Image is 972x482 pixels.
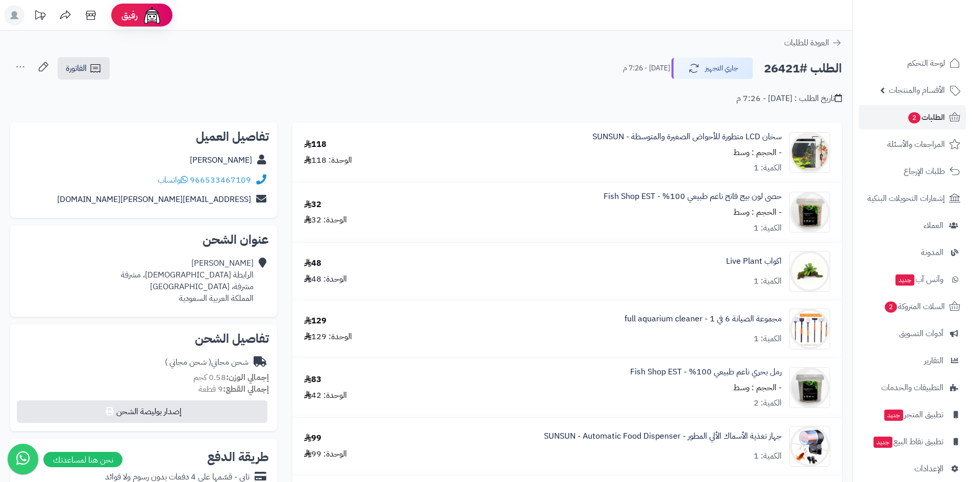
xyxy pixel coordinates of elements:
span: الإعدادات [914,462,943,476]
a: أدوات التسويق [859,321,966,346]
a: التطبيقات والخدمات [859,375,966,400]
div: الوحدة: 99 [304,448,347,460]
small: 9 قطعة [198,383,269,395]
span: الأقسام والمنتجات [889,83,945,97]
a: حصى لون بيج فاتح ناعم طبيعي 100% - Fish Shop EST [604,191,782,202]
strong: إجمالي القطع: [223,383,269,395]
div: [PERSON_NAME] الرابطة [DEMOGRAPHIC_DATA]، مشرفة مشرفة، [GEOGRAPHIC_DATA] المملكة العربية السعودية [121,258,254,304]
a: [EMAIL_ADDRESS][PERSON_NAME][DOMAIN_NAME] [57,193,251,206]
span: 2 [885,301,897,313]
small: [DATE] - 7:26 م [623,63,670,73]
a: مجموعة الصيانة 6 في 1 - full aquarium cleaner [625,313,782,325]
span: رفيق [121,9,138,21]
a: لوحة التحكم [859,51,966,75]
span: المدونة [921,245,943,260]
small: 0.58 كجم [193,371,269,384]
span: جديد [874,437,892,448]
h2: تفاصيل العميل [18,131,269,143]
a: العودة للطلبات [784,37,842,49]
a: تطبيق المتجرجديد [859,402,966,427]
span: الفاتورة [66,62,87,74]
div: 99 [304,433,321,444]
small: - الحجم : وسط [733,206,782,218]
a: إشعارات التحويلات البنكية [859,186,966,211]
div: الوحدة: 118 [304,155,352,166]
span: تطبيق نقاط البيع [873,435,943,449]
span: ( شحن مجاني ) [165,356,211,368]
span: 2 [908,112,920,123]
div: شحن مجاني [165,357,248,368]
img: 1749043353-Untitled-2%D9%84%D8%A7%D9%81%D8%AB%D9%84%D8%A7%D9%81%D9%8100008765-90x90.jpg [790,367,830,408]
a: [PERSON_NAME] [190,154,252,166]
span: الطلبات [907,110,945,124]
a: الطلبات2 [859,105,966,130]
span: التقارير [924,353,943,368]
img: 1698924070-Screenshot_%D9%A2%D9%A0%D9%A2%D9%A3%D9%A1%D9%A1%D9%A0%D9%A2_%D9%A1%D9%A3%D9%A5%D9%A7%D... [790,132,830,173]
span: وآتس آب [894,272,943,287]
div: تاريخ الطلب : [DATE] - 7:26 م [736,93,842,105]
img: 1717719875-Sunsun-AK-01S-Automatic-Feeder-For-Fish-Shrimp-Turtle-Tank-5-90x90.jpg [790,426,830,467]
span: تطبيق المتجر [883,408,943,422]
span: التطبيقات والخدمات [881,380,943,395]
span: المراجعات والأسئلة [887,137,945,151]
a: السلات المتروكة2 [859,294,966,319]
button: جاري التجهيز [671,58,753,79]
small: - الحجم : وسط [733,382,782,394]
a: العملاء [859,213,966,238]
button: إصدار بوليصة الشحن [17,400,267,423]
strong: إجمالي الوزن: [226,371,269,384]
a: 966533467109 [190,174,251,186]
span: أدوات التسويق [899,326,943,341]
div: الوحدة: 42 [304,390,347,401]
h2: طريقة الدفع [207,451,269,463]
div: الكمية: 1 [754,275,782,287]
h2: تفاصيل الشحن [18,333,269,345]
a: المدونة [859,240,966,265]
div: الوحدة: 129 [304,331,352,343]
a: الإعدادات [859,456,966,481]
div: الكمية: 1 [754,450,782,462]
a: واتساب [158,174,188,186]
span: السلات المتروكة [884,299,945,314]
img: 1749043695-Untitled-2%D9%82%D8%BA%D8%A7%D9%89%D9%81%D8%B9%D8%A9-90x90.jpg [790,192,830,233]
a: جهاز تغذية الأسماك الألي المطور - SUNSUN - Automatic Food Dispenser [544,430,782,442]
a: تطبيق نقاط البيعجديد [859,429,966,454]
div: 118 [304,139,327,150]
div: 129 [304,315,327,327]
div: الكمية: 2 [754,397,782,409]
a: اكواب Live Plant [726,256,782,267]
a: رمل بحري ناعم طبيعي 100% - Fish Shop EST [630,366,782,378]
span: العودة للطلبات [784,37,829,49]
img: logo-2.png [903,28,962,49]
div: 83 [304,374,321,386]
h2: الطلب #26421 [764,58,842,79]
a: طلبات الإرجاع [859,159,966,184]
div: الوحدة: 48 [304,273,347,285]
img: ai-face.png [142,5,162,26]
div: الكمية: 1 [754,333,782,345]
a: التقارير [859,348,966,373]
div: 32 [304,199,321,211]
span: جديد [884,410,903,421]
div: الوحدة: 32 [304,214,347,226]
a: الفاتورة [58,57,110,80]
small: - الحجم : وسط [733,146,782,159]
div: الكمية: 1 [754,222,782,234]
span: جديد [895,274,914,286]
a: سخان LCD متطورة للأحواض الصغيرة والمتوسطة - SUNSUN [592,131,782,143]
div: الكمية: 1 [754,162,782,174]
span: طلبات الإرجاع [904,164,945,179]
a: المراجعات والأسئلة [859,132,966,157]
img: 1670312342-bucephalandra-wavy-leaf-on-root-with-moss-90x90.jpg [790,251,830,292]
a: وآتس آبجديد [859,267,966,292]
h2: عنوان الشحن [18,234,269,246]
div: 48 [304,258,321,269]
span: إشعارات التحويلات البنكية [867,191,945,206]
span: لوحة التحكم [907,56,945,70]
span: العملاء [924,218,943,233]
img: 1689362972--231879352-1334457193-90x90.jpg [790,309,830,349]
a: تحديثات المنصة [27,5,53,28]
